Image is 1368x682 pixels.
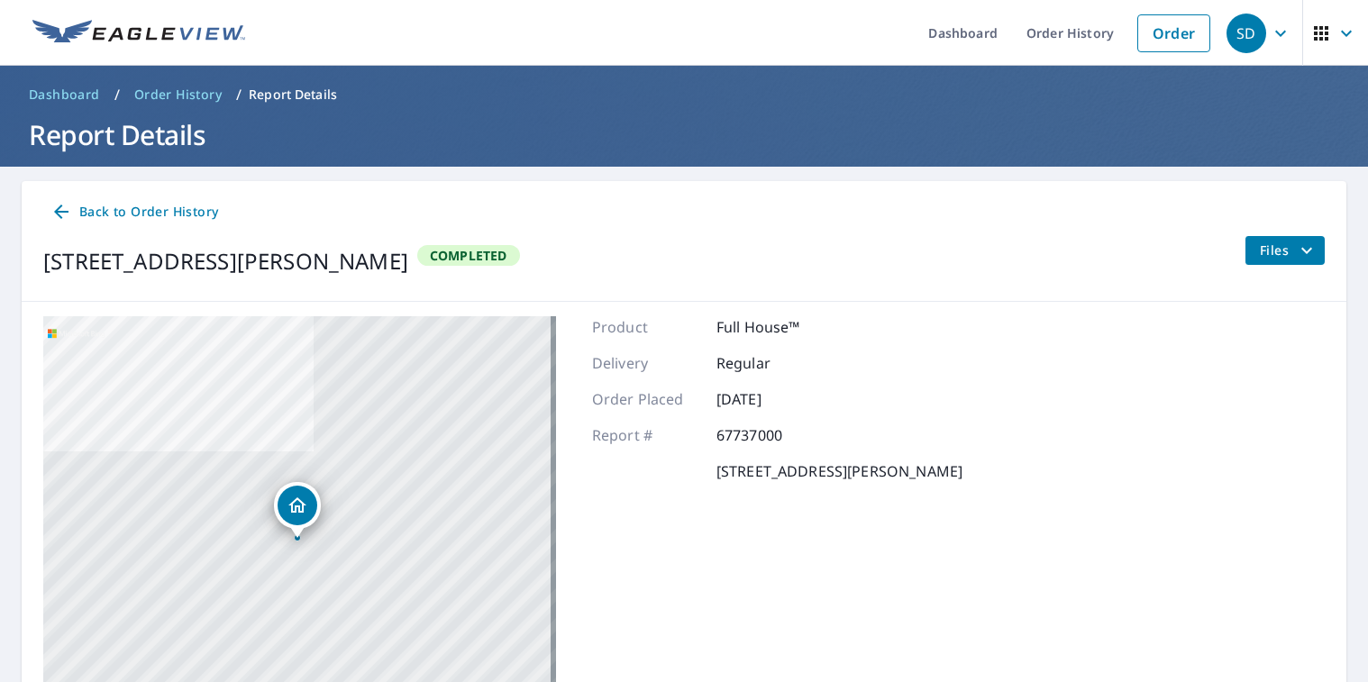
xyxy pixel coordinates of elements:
[716,316,825,338] p: Full House™
[592,352,700,374] p: Delivery
[716,388,825,410] p: [DATE]
[716,352,825,374] p: Regular
[716,424,825,446] p: 67737000
[127,80,229,109] a: Order History
[592,388,700,410] p: Order Placed
[32,20,245,47] img: EV Logo
[1227,14,1266,53] div: SD
[134,86,222,104] span: Order History
[419,247,518,264] span: Completed
[43,196,225,229] a: Back to Order History
[50,201,218,223] span: Back to Order History
[716,460,962,482] p: [STREET_ADDRESS][PERSON_NAME]
[249,86,337,104] p: Report Details
[43,245,408,277] div: [STREET_ADDRESS][PERSON_NAME]
[592,316,700,338] p: Product
[274,482,321,538] div: Dropped pin, building 1, Residential property, 311 N Chicago Ave Elwood, IL 60421
[1260,240,1318,261] span: Files
[22,116,1346,153] h1: Report Details
[1245,236,1325,265] button: filesDropdownBtn-67737000
[236,84,242,105] li: /
[592,424,700,446] p: Report #
[29,86,100,104] span: Dashboard
[22,80,1346,109] nav: breadcrumb
[114,84,120,105] li: /
[1137,14,1210,52] a: Order
[22,80,107,109] a: Dashboard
